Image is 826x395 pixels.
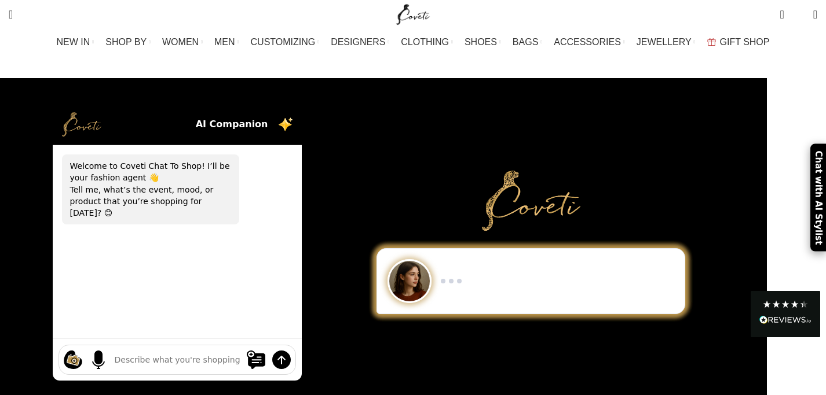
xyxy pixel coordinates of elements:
[720,36,770,47] span: GIFT SHOP
[214,31,239,54] a: MEN
[554,36,621,47] span: ACCESSORIES
[762,300,809,309] div: 4.28 Stars
[331,36,385,47] span: DESIGNERS
[331,31,389,54] a: DESIGNERS
[707,38,716,46] img: GiftBag
[251,31,320,54] a: CUSTOMIZING
[401,36,449,47] span: CLOTHING
[162,36,199,47] span: WOMEN
[781,6,790,14] span: 0
[162,31,203,54] a: WOMEN
[401,31,453,54] a: CLOTHING
[707,31,770,54] a: GIFT SHOP
[759,313,812,328] div: Read All Reviews
[482,171,580,231] img: Primary Gold
[251,36,316,47] span: CUSTOMIZING
[3,3,19,26] a: Search
[637,36,692,47] span: JEWELLERY
[465,31,501,54] a: SHOES
[57,36,90,47] span: NEW IN
[513,31,542,54] a: BAGS
[394,9,433,19] a: Site logo
[57,31,94,54] a: NEW IN
[105,36,147,47] span: SHOP BY
[368,248,693,314] div: Chat to Shop demo
[795,12,804,20] span: 0
[3,31,823,54] div: Main navigation
[759,316,812,324] img: REVIEWS.io
[751,291,820,337] div: Read All Reviews
[513,36,538,47] span: BAGS
[465,36,497,47] span: SHOES
[214,36,235,47] span: MEN
[554,31,625,54] a: ACCESSORIES
[105,31,151,54] a: SHOP BY
[637,31,696,54] a: JEWELLERY
[793,3,805,26] div: My Wishlist
[774,3,790,26] a: 0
